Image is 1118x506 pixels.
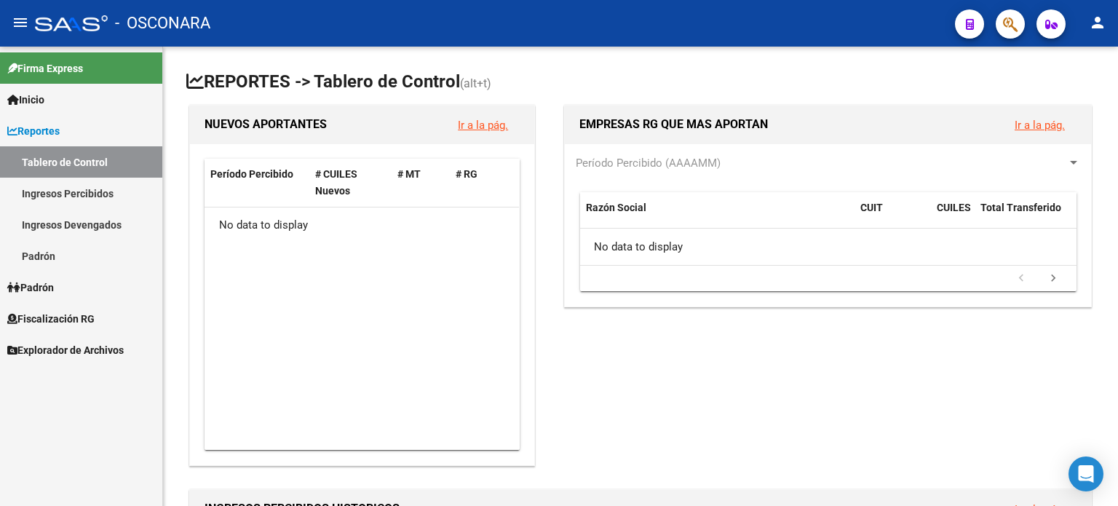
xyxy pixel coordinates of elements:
span: Firma Express [7,60,83,76]
span: Total Transferido [980,202,1061,213]
datatable-header-cell: CUILES [931,192,975,240]
span: Explorador de Archivos [7,342,124,358]
span: CUILES [937,202,971,213]
span: # RG [456,168,477,180]
span: Período Percibido [210,168,293,180]
div: Open Intercom Messenger [1069,456,1103,491]
datatable-header-cell: # MT [392,159,450,207]
span: NUEVOS APORTANTES [205,117,327,131]
mat-icon: person [1089,14,1106,31]
datatable-header-cell: Total Transferido [975,192,1077,240]
span: # CUILES Nuevos [315,168,357,197]
span: - OSCONARA [115,7,210,39]
span: (alt+t) [460,76,491,90]
span: Inicio [7,92,44,108]
a: Ir a la pág. [1015,119,1065,132]
mat-icon: menu [12,14,29,31]
div: No data to display [580,229,1077,265]
span: # MT [397,168,421,180]
div: No data to display [205,207,519,244]
span: Razón Social [586,202,646,213]
datatable-header-cell: Razón Social [580,192,855,240]
datatable-header-cell: # CUILES Nuevos [309,159,392,207]
span: Fiscalización RG [7,311,95,327]
button: Ir a la pág. [446,111,520,138]
datatable-header-cell: Período Percibido [205,159,309,207]
span: EMPRESAS RG QUE MAS APORTAN [579,117,768,131]
a: Ir a la pág. [458,119,508,132]
span: Reportes [7,123,60,139]
span: CUIT [860,202,883,213]
a: go to previous page [1007,271,1035,287]
datatable-header-cell: CUIT [855,192,931,240]
a: go to next page [1039,271,1067,287]
span: Período Percibido (AAAAMM) [576,157,721,170]
datatable-header-cell: # RG [450,159,508,207]
h1: REPORTES -> Tablero de Control [186,70,1095,95]
button: Ir a la pág. [1003,111,1077,138]
span: Padrón [7,280,54,296]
